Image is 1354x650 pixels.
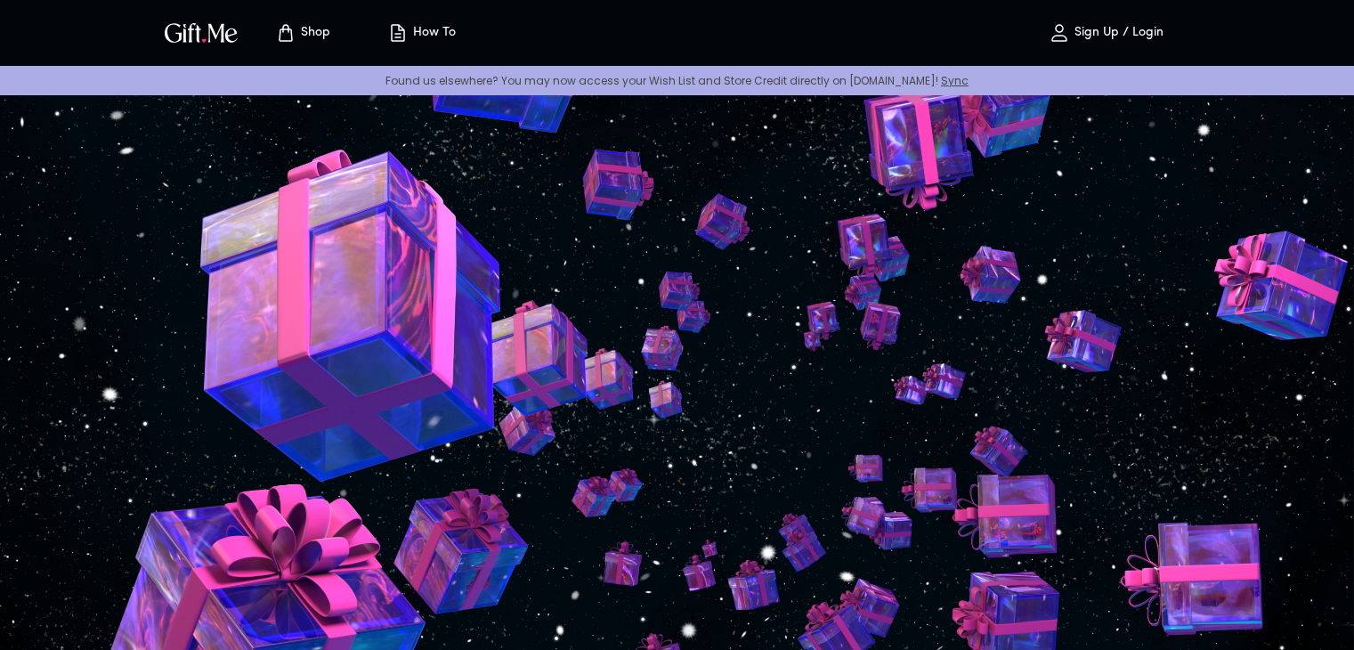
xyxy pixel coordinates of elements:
[1070,26,1163,41] p: Sign Up / Login
[296,26,330,41] p: Shop
[373,4,471,61] button: How To
[254,4,352,61] button: Store page
[1018,4,1196,61] button: Sign Up / Login
[941,73,969,88] a: Sync
[387,22,409,44] img: how-to.svg
[409,26,456,41] p: How To
[14,73,1340,88] p: Found us elsewhere? You may now access your Wish List and Store Credit directly on [DOMAIN_NAME]!
[159,22,243,44] button: GiftMe Logo
[161,20,241,45] img: GiftMe Logo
